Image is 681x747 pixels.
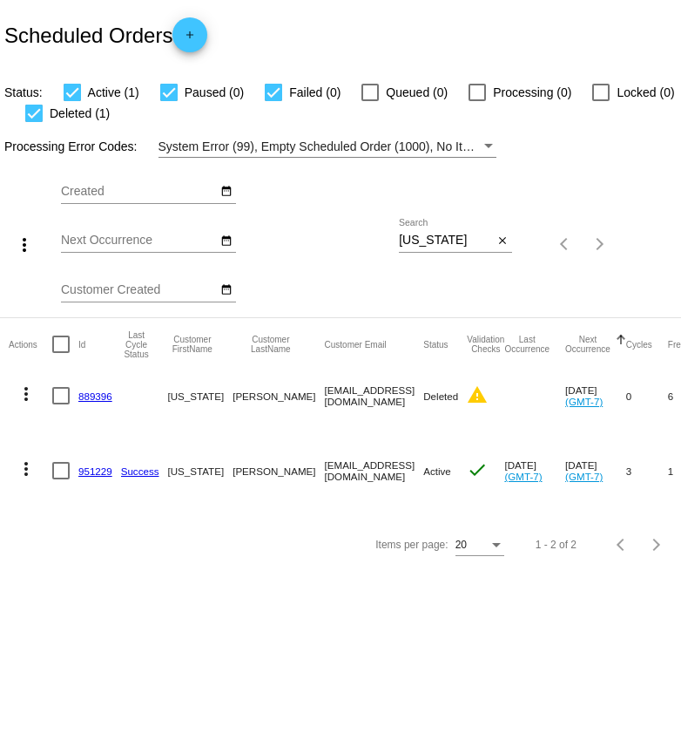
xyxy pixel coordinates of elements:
span: Active (1) [88,82,139,103]
a: (GMT-7) [565,396,603,407]
mat-select: Items per page: [455,540,504,552]
mat-cell: 3 [626,421,668,520]
mat-header-cell: Validation Checks [467,318,504,370]
mat-cell: [PERSON_NAME] [233,421,324,520]
mat-icon: date_range [220,283,233,297]
h2: Scheduled Orders [4,17,207,52]
button: Next page [639,527,674,562]
span: Deleted [423,390,458,402]
button: Change sorting for Cycles [626,339,652,350]
mat-icon: date_range [220,234,233,248]
span: Failed (0) [289,82,340,103]
a: Success [121,465,159,477]
button: Clear [494,232,512,250]
input: Customer Created [61,283,218,297]
mat-icon: warning [467,384,488,405]
mat-icon: more_vert [16,384,37,404]
mat-icon: date_range [220,185,233,199]
button: Change sorting for CustomerLastName [233,335,308,354]
span: Paused (0) [185,82,244,103]
button: Previous page [548,227,583,261]
input: Search [399,234,493,248]
span: 20 [455,539,467,551]
mat-cell: [DATE] [504,421,565,520]
mat-cell: [US_STATE] [168,421,233,520]
mat-cell: [DATE] [565,370,626,421]
mat-icon: more_vert [16,458,37,479]
button: Next page [583,227,617,261]
mat-select: Filter by Processing Error Codes [158,136,497,158]
div: Items per page: [375,539,448,551]
button: Previous page [604,527,639,562]
span: Processing Error Codes: [4,139,138,153]
a: (GMT-7) [504,471,542,482]
mat-icon: close [496,234,509,248]
mat-cell: 0 [626,370,668,421]
button: Change sorting for NextOccurrenceUtc [565,335,610,354]
mat-icon: check [467,459,488,480]
span: Processing (0) [493,82,571,103]
a: 889396 [78,390,112,402]
a: 951229 [78,465,112,477]
mat-cell: [US_STATE] [168,370,233,421]
button: Change sorting for LastProcessingCycleId [121,330,152,359]
mat-icon: add [179,29,200,50]
mat-cell: [PERSON_NAME] [233,370,324,421]
span: Status: [4,85,43,99]
span: Active [423,465,451,477]
button: Change sorting for Status [423,339,448,350]
a: (GMT-7) [565,471,603,482]
mat-cell: [EMAIL_ADDRESS][DOMAIN_NAME] [325,370,424,421]
mat-cell: [EMAIL_ADDRESS][DOMAIN_NAME] [325,421,424,520]
mat-header-cell: Actions [9,318,52,370]
button: Change sorting for Id [78,339,85,350]
button: Change sorting for CustomerEmail [325,339,387,350]
mat-cell: [DATE] [565,421,626,520]
span: Queued (0) [386,82,448,103]
span: Locked (0) [617,82,674,103]
span: Deleted (1) [50,103,110,124]
mat-icon: more_vert [14,234,35,255]
div: 1 - 2 of 2 [536,539,576,551]
button: Change sorting for CustomerFirstName [168,335,218,354]
button: Change sorting for LastOccurrenceUtc [504,335,550,354]
input: Next Occurrence [61,234,218,248]
input: Created [61,185,218,199]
